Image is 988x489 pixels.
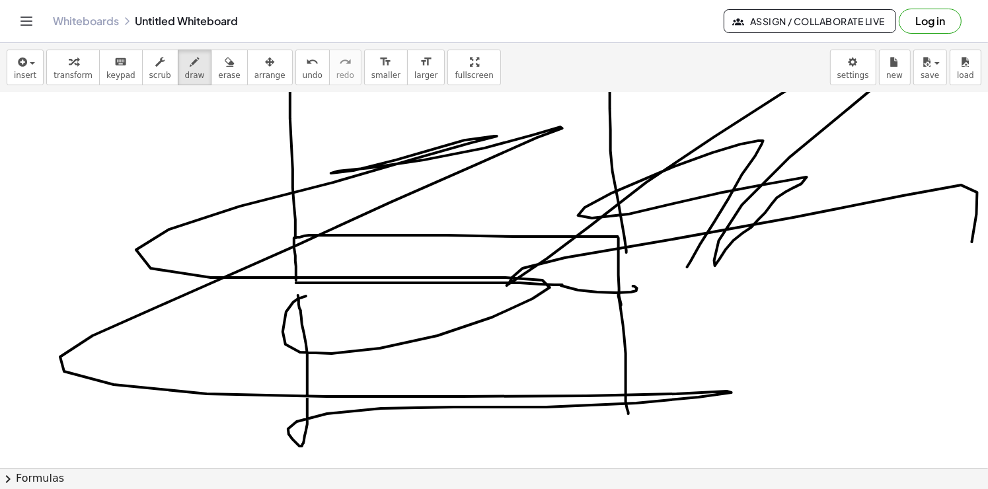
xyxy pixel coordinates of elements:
span: transform [54,71,93,80]
span: keypad [106,71,135,80]
span: erase [218,71,240,80]
span: arrange [254,71,285,80]
span: smaller [371,71,400,80]
button: settings [830,50,876,85]
i: format_size [379,54,392,70]
span: undo [303,71,323,80]
button: format_sizesmaller [364,50,408,85]
button: transform [46,50,100,85]
i: undo [306,54,319,70]
span: larger [414,71,437,80]
button: draw [178,50,212,85]
button: fullscreen [447,50,500,85]
i: redo [339,54,352,70]
span: redo [336,71,354,80]
button: format_sizelarger [407,50,445,85]
button: arrange [247,50,293,85]
button: redoredo [329,50,361,85]
span: new [886,71,903,80]
a: Whiteboards [53,15,119,28]
button: save [913,50,947,85]
button: load [950,50,981,85]
span: fullscreen [455,71,493,80]
span: Assign / Collaborate Live [735,15,885,27]
span: save [921,71,939,80]
button: Toggle navigation [16,11,37,32]
button: undoundo [295,50,330,85]
span: settings [837,71,869,80]
i: format_size [420,54,432,70]
i: keyboard [114,54,127,70]
button: insert [7,50,44,85]
span: load [957,71,974,80]
span: draw [185,71,205,80]
button: Assign / Collaborate Live [724,9,896,33]
button: scrub [142,50,178,85]
span: scrub [149,71,171,80]
button: new [879,50,911,85]
span: insert [14,71,36,80]
button: erase [211,50,247,85]
button: Log in [899,9,962,34]
button: keyboardkeypad [99,50,143,85]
